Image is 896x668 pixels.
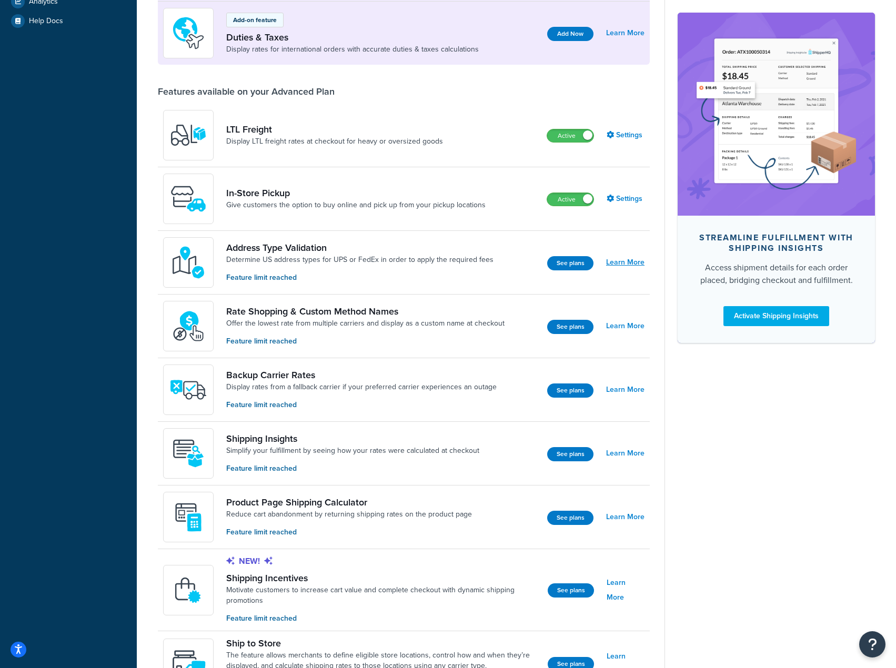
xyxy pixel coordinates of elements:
label: Active [547,193,593,206]
a: Address Type Validation [226,242,494,254]
span: Help Docs [29,17,63,26]
button: See plans [547,447,593,461]
div: Access shipment details for each order placed, bridging checkout and fulfillment. [694,261,858,287]
button: See plans [547,383,593,398]
img: icon-duo-feat-landed-cost-7136b061.png [170,15,207,52]
img: icon-duo-feat-rate-shopping-ecdd8bed.png [170,308,207,345]
a: LTL Freight [226,124,443,135]
a: Rate Shopping & Custom Method Names [226,306,505,317]
a: Learn More [606,26,645,41]
a: Reduce cart abandonment by returning shipping rates on the product page [226,509,472,520]
a: Simplify your fulfillment by seeing how your rates were calculated at checkout [226,446,479,456]
a: Learn More [606,255,645,270]
p: Feature limit reached [226,527,472,538]
p: Feature limit reached [226,463,479,474]
a: Product Page Shipping Calculator [226,497,472,508]
button: See plans [548,583,594,598]
button: See plans [547,256,593,270]
img: icon-duo-feat-backup-carrier-4420b188.png [170,371,207,408]
img: wfgcfpwTIucLEAAAAASUVORK5CYII= [170,180,207,217]
a: Backup Carrier Rates [226,369,497,381]
div: Features available on your Advanced Plan [158,86,335,97]
img: Acw9rhKYsOEjAAAAAElFTkSuQmCC [170,435,207,472]
p: Feature limit reached [226,272,494,284]
a: Ship to Store [226,637,539,649]
img: feature-image-si-e24932ea9b9fcd0ff835db86be1ff8d589347e8876e1638d903ea230a36726be.png [693,28,859,200]
a: Duties & Taxes [226,32,479,43]
label: Active [547,129,593,142]
a: Determine US address types for UPS or FedEx in order to apply the required fees [226,255,494,265]
a: Learn More [606,319,645,333]
a: New!Shipping Incentives [226,555,539,584]
a: Motivate customers to increase cart value and complete checkout with dynamic shipping promotions [226,585,539,606]
img: kIG8fy0lQAAAABJRU5ErkJggg== [170,244,207,281]
a: Learn More [607,575,645,605]
img: y79ZsPf0fXUFUhFXDzUgf+ktZg5F2+ohG75+v3d2s1D9TjoU8PiyCIluIjV41seZevKCRuEjTPPOKHJsQcmKCXGdfprl3L4q7... [170,117,207,154]
a: Learn More [606,446,645,461]
p: Feature limit reached [226,613,539,624]
a: Settings [607,191,645,206]
p: Feature limit reached [226,399,497,411]
button: Open Resource Center [859,631,885,657]
p: Feature limit reached [226,336,505,347]
a: Activate Shipping Insights [723,306,829,326]
a: Display rates from a fallback carrier if your preferred carrier experiences an outage [226,382,497,392]
a: Settings [607,128,645,143]
a: In-Store Pickup [226,187,486,199]
button: Add Now [547,27,593,41]
button: See plans [547,320,593,334]
div: Streamline Fulfillment with Shipping Insights [694,232,858,254]
a: Offer the lowest rate from multiple carriers and display as a custom name at checkout [226,318,505,329]
p: Add-on feature [233,15,277,25]
a: Give customers the option to buy online and pick up from your pickup locations [226,200,486,210]
img: +D8d0cXZM7VpdAAAAAElFTkSuQmCC [170,499,207,535]
a: Display LTL freight rates at checkout for heavy or oversized goods [226,136,443,147]
img: icon-shipping-incentives-64efee88.svg [170,572,206,608]
a: Learn More [606,382,645,397]
a: Help Docs [8,12,129,31]
button: See plans [547,511,593,525]
p: New! [226,555,539,567]
a: Learn More [606,510,645,524]
a: Display rates for international orders with accurate duties & taxes calculations [226,44,479,55]
a: Shipping Insights [226,433,479,444]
